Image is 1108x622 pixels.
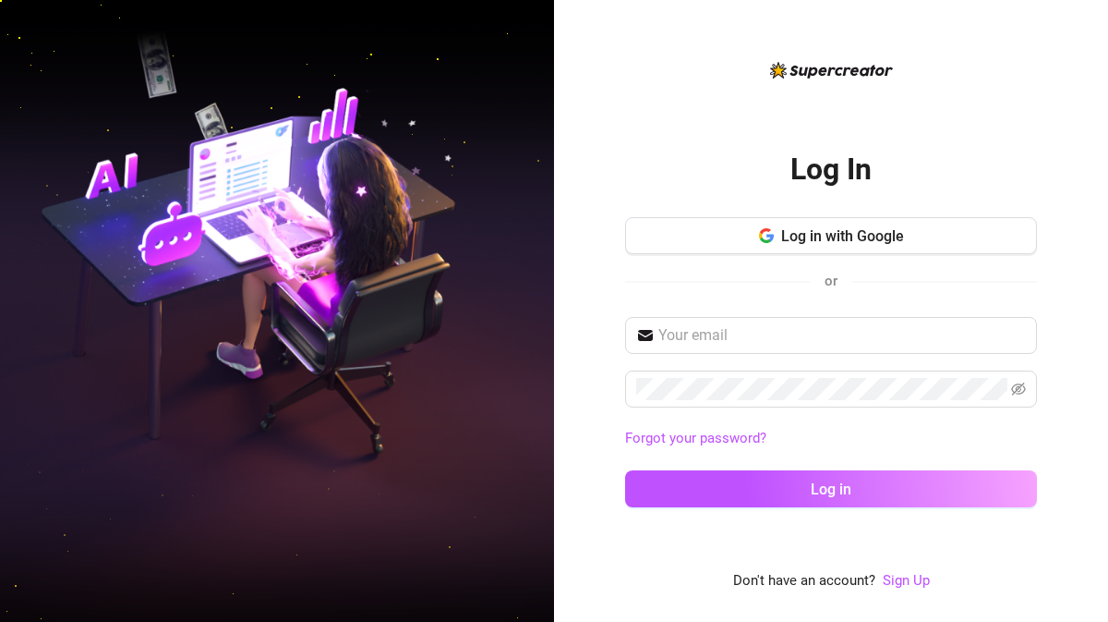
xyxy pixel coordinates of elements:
[790,151,872,189] h2: Log In
[811,481,851,498] span: Log in
[770,62,893,79] img: logo-BBDzfeDw.svg
[883,572,930,589] a: Sign Up
[658,324,1026,347] input: Your email
[781,227,904,245] span: Log in with Google
[883,570,930,592] a: Sign Up
[625,470,1037,507] button: Log in
[825,273,837,289] span: or
[1011,382,1026,396] span: eye-invisible
[733,570,875,592] span: Don't have an account?
[625,217,1037,254] button: Log in with Google
[625,428,1037,450] a: Forgot your password?
[625,430,766,446] a: Forgot your password?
